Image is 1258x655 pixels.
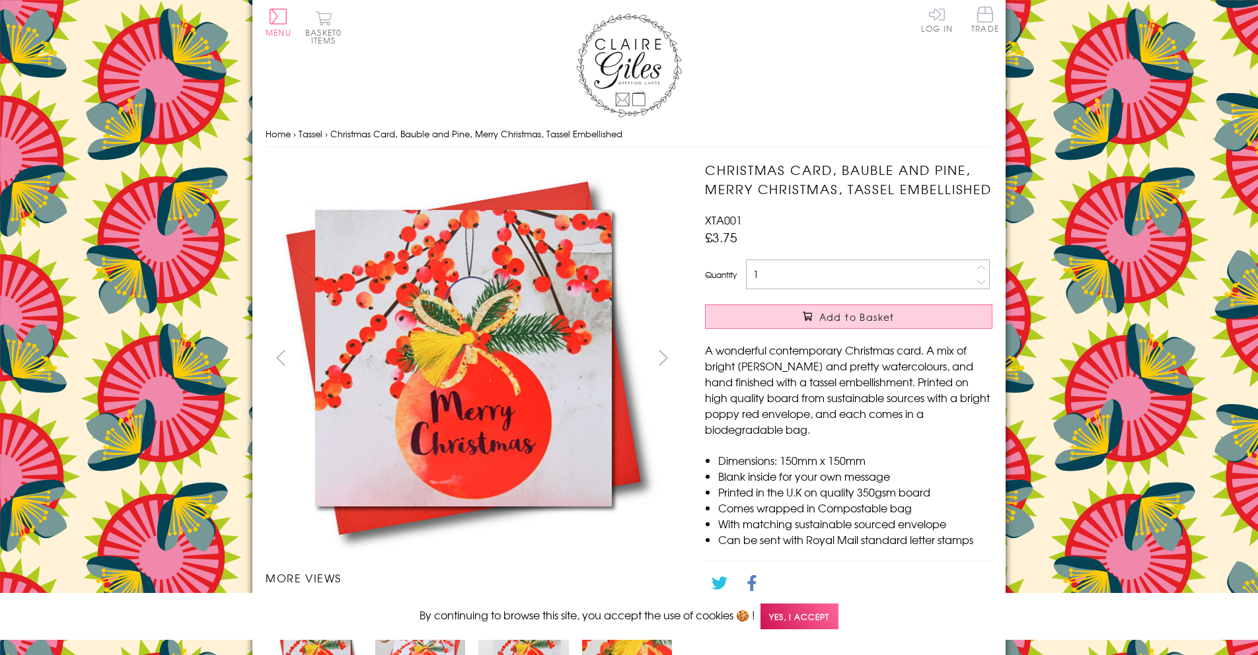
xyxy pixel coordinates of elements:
a: Home [266,127,291,140]
h3: More views [266,570,679,586]
li: With matching sustainable sourced envelope [718,516,992,532]
img: Claire Giles Greetings Cards [576,13,682,118]
button: Basket0 items [305,11,342,44]
span: Trade [971,7,999,32]
span: Christmas Card, Bauble and Pine, Merry Christmas, Tassel Embellished [330,127,622,140]
span: Yes, I accept [760,603,838,629]
span: Add to Basket [819,310,895,324]
button: next [649,343,679,372]
span: XTA001 [705,212,742,228]
li: Printed in the U.K on quality 350gsm board [718,484,992,500]
a: Log In [921,7,953,32]
span: £3.75 [705,228,737,246]
li: Can be sent with Royal Mail standard letter stamps [718,532,992,547]
a: Trade [971,7,999,35]
button: Menu [266,9,291,36]
span: Menu [266,26,291,38]
li: Blank inside for your own message [718,468,992,484]
img: Christmas Card, Bauble and Pine, Merry Christmas, Tassel Embellished [266,160,662,556]
button: Add to Basket [705,304,992,329]
nav: breadcrumbs [266,121,992,148]
h1: Christmas Card, Bauble and Pine, Merry Christmas, Tassel Embellished [705,160,992,199]
li: Comes wrapped in Compostable bag [718,500,992,516]
p: A wonderful contemporary Christmas card. A mix of bright [PERSON_NAME] and pretty watercolours, a... [705,342,992,437]
li: Dimensions: 150mm x 150mm [718,452,992,468]
span: › [293,127,296,140]
span: 0 items [311,26,342,46]
img: Christmas Card, Bauble and Pine, Merry Christmas, Tassel Embellished [679,160,1075,557]
span: › [325,127,328,140]
button: prev [266,343,295,372]
label: Quantity [705,269,737,281]
a: Tassel [299,127,322,140]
